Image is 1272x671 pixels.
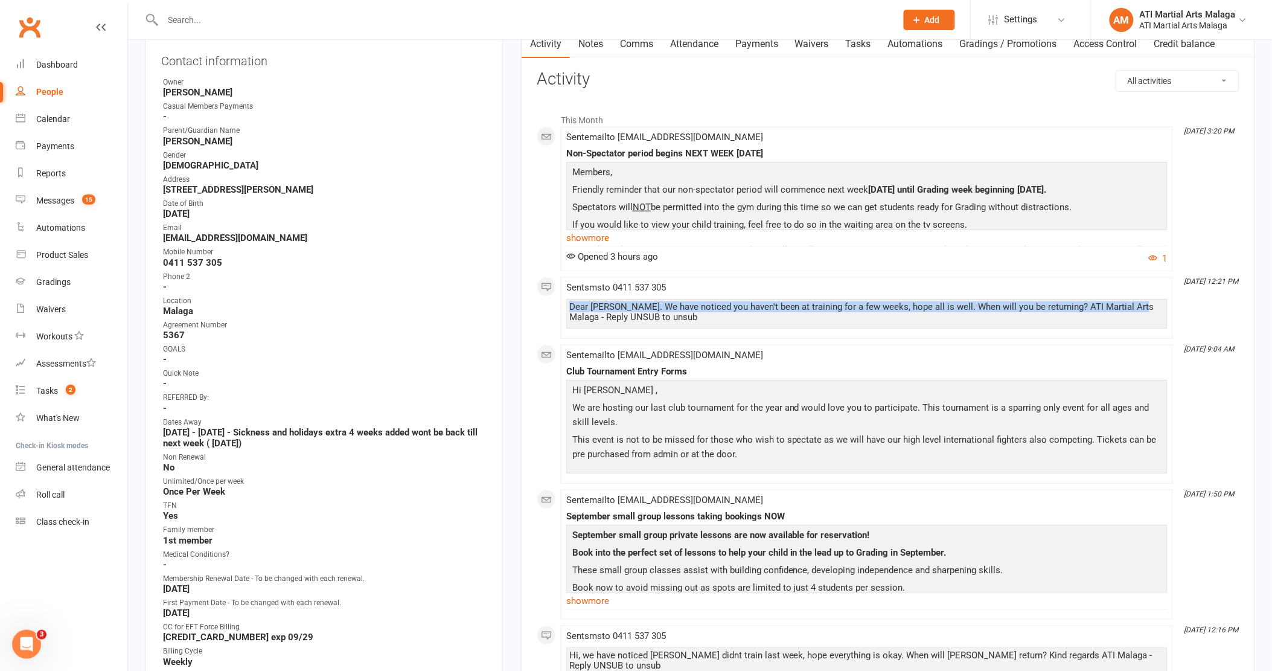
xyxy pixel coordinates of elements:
[163,378,487,389] strong: -
[163,608,487,618] strong: [DATE]
[36,114,70,124] div: Calendar
[163,77,487,88] div: Owner
[837,30,880,58] a: Tasks
[16,377,127,405] a: Tasks 2
[163,417,487,428] div: Dates Away
[163,198,487,210] div: Date of Birth
[36,490,65,499] div: Roll call
[16,187,127,214] a: Messages 15
[163,646,487,657] div: Billing Cycle
[36,359,96,368] div: Assessments
[163,150,487,161] div: Gender
[37,630,46,640] span: 3
[537,70,1239,89] h3: Activity
[163,87,487,98] strong: [PERSON_NAME]
[163,510,487,521] strong: Yes
[880,30,951,58] a: Automations
[12,630,41,659] iframe: Intercom live chat
[569,302,1165,323] div: Dear [PERSON_NAME]. We have noticed you haven't been at training for a few weeks, hope all is wel...
[163,462,487,473] strong: No
[36,517,89,527] div: Class check-in
[36,250,88,260] div: Product Sales
[16,160,127,187] a: Reports
[1146,30,1224,58] a: Credit balance
[787,30,837,58] a: Waivers
[566,149,1168,159] div: Non-Spectator period begins NEXT WEEK [DATE]
[163,174,487,185] div: Address
[612,30,662,58] a: Comms
[1140,9,1236,20] div: ATI Martial Arts Malaga
[159,11,888,28] input: Search...
[1184,127,1235,135] i: [DATE] 3:20 PM
[1110,8,1134,32] div: AM
[16,242,127,269] a: Product Sales
[66,385,75,395] span: 2
[569,580,1165,598] p: Book now to avoid missing out as spots are limited to just 4 students per session.
[36,304,66,314] div: Waivers
[566,251,658,262] span: Opened 3 hours ago
[16,323,127,350] a: Workouts
[163,392,487,403] div: REFERRED By:
[537,108,1239,127] li: This Month
[163,344,487,355] div: GOALS
[904,10,955,30] button: Add
[163,101,487,112] div: Casual Members Payments
[36,332,72,341] div: Workouts
[36,169,66,178] div: Reports
[163,233,487,243] strong: [EMAIL_ADDRESS][DOMAIN_NAME]
[566,512,1168,522] div: September small group lessons taking bookings NOW
[36,413,80,423] div: What's New
[163,281,487,292] strong: -
[566,350,763,361] span: Sent email to [EMAIL_ADDRESS][DOMAIN_NAME]
[163,535,487,546] strong: 1st member
[163,452,487,463] div: Non Renewal
[163,486,487,497] strong: Once Per Week
[163,222,487,234] div: Email
[1005,6,1038,33] span: Settings
[163,632,487,643] strong: [CREDIT_CARD_NUMBER] exp 09/29
[163,271,487,283] div: Phone 2
[566,282,666,293] span: Sent sms to 0411 537 305
[16,509,127,536] a: Class kiosk mode
[163,295,487,307] div: Location
[163,319,487,331] div: Agreement Number
[36,386,58,396] div: Tasks
[36,141,74,151] div: Payments
[569,165,1165,182] p: Members,
[566,631,666,641] span: Sent sms to 0411 537 305
[163,657,487,667] strong: Weekly
[163,246,487,258] div: Mobile Number
[36,463,110,472] div: General attendance
[566,367,1168,377] div: Club Tournament Entry Forms
[1184,277,1239,286] i: [DATE] 12:21 PM
[163,368,487,379] div: Quick Note
[16,79,127,106] a: People
[163,354,487,365] strong: -
[163,136,487,147] strong: [PERSON_NAME]
[163,125,487,136] div: Parent/Guardian Name
[16,350,127,377] a: Assessments
[36,60,78,69] div: Dashboard
[16,106,127,133] a: Calendar
[163,111,487,122] strong: -
[569,432,1165,464] p: This event is not to be missed for those who wish to spectate as we will have our high level inte...
[570,30,612,58] a: Notes
[16,133,127,160] a: Payments
[163,597,487,609] div: First Payment Date - To be changed with each renewal.
[163,184,487,195] strong: [STREET_ADDRESS][PERSON_NAME]
[569,563,1165,580] p: These small group classes assist with building confidence, developing independence and sharpening...
[163,403,487,414] strong: -
[16,269,127,296] a: Gradings
[566,132,763,143] span: Sent email to [EMAIL_ADDRESS][DOMAIN_NAME]
[163,573,487,585] div: Membership Renewal Date - To be changed with each renewal.
[566,230,1168,246] a: show more
[569,383,1165,400] p: Hi [PERSON_NAME] ,
[16,454,127,481] a: General attendance kiosk mode
[163,500,487,512] div: TFN
[82,194,95,205] span: 15
[163,476,487,487] div: Unlimited/Once per week
[569,217,1165,235] p: If you would like to view your child training, feel free to do so in the waiting area on the tv s...
[16,296,127,323] a: Waivers
[1184,626,1239,634] i: [DATE] 12:16 PM
[16,405,127,432] a: What's New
